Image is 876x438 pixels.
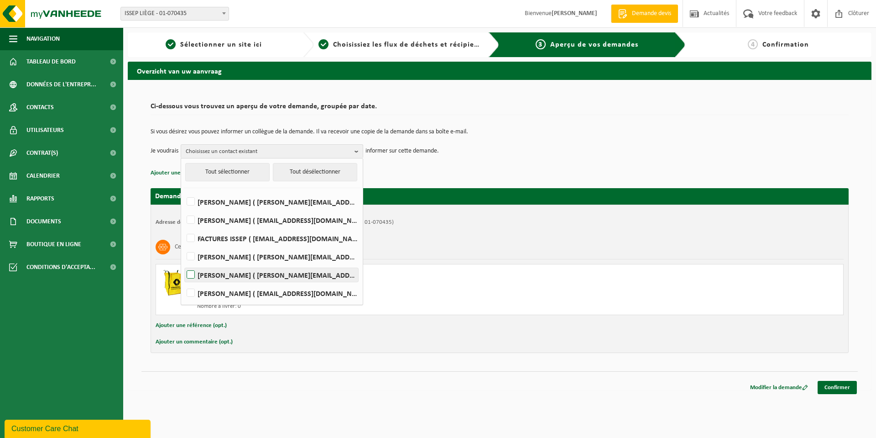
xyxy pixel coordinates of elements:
label: [PERSON_NAME] ( [EMAIL_ADDRESS][DOMAIN_NAME] ) [185,213,358,227]
span: Navigation [26,27,60,50]
span: Contacts [26,96,54,119]
span: Données de l'entrepr... [26,73,96,96]
span: Utilisateurs [26,119,64,142]
a: Confirmer [818,381,857,394]
div: Nombre à livrer: 0 [197,303,536,310]
button: Ajouter une référence (opt.) [156,320,227,332]
span: Documents [26,210,61,233]
label: [PERSON_NAME] ( [PERSON_NAME][EMAIL_ADDRESS][DOMAIN_NAME] ) [185,195,358,209]
span: 3 [536,39,546,49]
span: Aperçu de vos demandes [550,41,638,48]
p: Je voudrais [151,144,178,158]
span: Sélectionner un site ici [180,41,262,48]
h2: Ci-dessous vous trouvez un aperçu de votre demande, groupée par date. [151,103,849,115]
iframe: chat widget [5,418,152,438]
span: 4 [748,39,758,49]
span: Tableau de bord [26,50,76,73]
label: FACTURES ISSEP ( [EMAIL_ADDRESS][DOMAIN_NAME] ) [185,232,358,245]
label: [PERSON_NAME] ( [PERSON_NAME][EMAIL_ADDRESS][DOMAIN_NAME] ) [185,268,358,282]
span: Boutique en ligne [26,233,81,256]
button: Tout désélectionner [273,163,357,181]
a: 2Choisissiez les flux de déchets et récipients [318,39,482,50]
span: 1 [166,39,176,49]
button: Choisissez un contact existant [181,144,363,158]
span: ISSEP LIÈGE - 01-070435 [120,7,229,21]
a: 1Sélectionner un site ici [132,39,296,50]
span: Contrat(s) [26,142,58,164]
strong: Adresse de placement: [156,219,213,225]
span: Choisissiez les flux de déchets et récipients [333,41,485,48]
p: informer sur cette demande. [365,144,439,158]
strong: Demande pour [DATE] [155,193,224,200]
div: Nombre à enlever: 3 [197,296,536,303]
button: Ajouter une référence (opt.) [151,167,222,179]
p: Si vous désirez vous pouvez informer un collègue de la demande. Il va recevoir une copie de la de... [151,129,849,135]
button: Ajouter un commentaire (opt.) [156,336,233,348]
span: Confirmation [762,41,809,48]
h3: Cendres volantes contenant des substances dangereuses [175,240,319,254]
label: [PERSON_NAME] ( [PERSON_NAME][EMAIL_ADDRESS][DOMAIN_NAME] ) [185,250,358,264]
a: Modifier la demande [743,381,815,394]
span: Conditions d'accepta... [26,256,95,279]
span: ISSEP LIÈGE - 01-070435 [121,7,229,20]
span: Demande devis [630,9,673,18]
div: Enlever et placer vide [197,284,536,291]
label: [PERSON_NAME] ( [EMAIL_ADDRESS][DOMAIN_NAME] ) [185,286,358,300]
span: Calendrier [26,164,60,187]
a: Demande devis [611,5,678,23]
h2: Overzicht van uw aanvraag [128,62,871,79]
img: LP-BB-01000-PPR-11.png [161,269,188,296]
strong: [PERSON_NAME] [552,10,597,17]
span: 2 [318,39,328,49]
span: Rapports [26,187,54,210]
button: Tout sélectionner [185,163,270,181]
span: Choisissez un contact existant [186,145,351,158]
